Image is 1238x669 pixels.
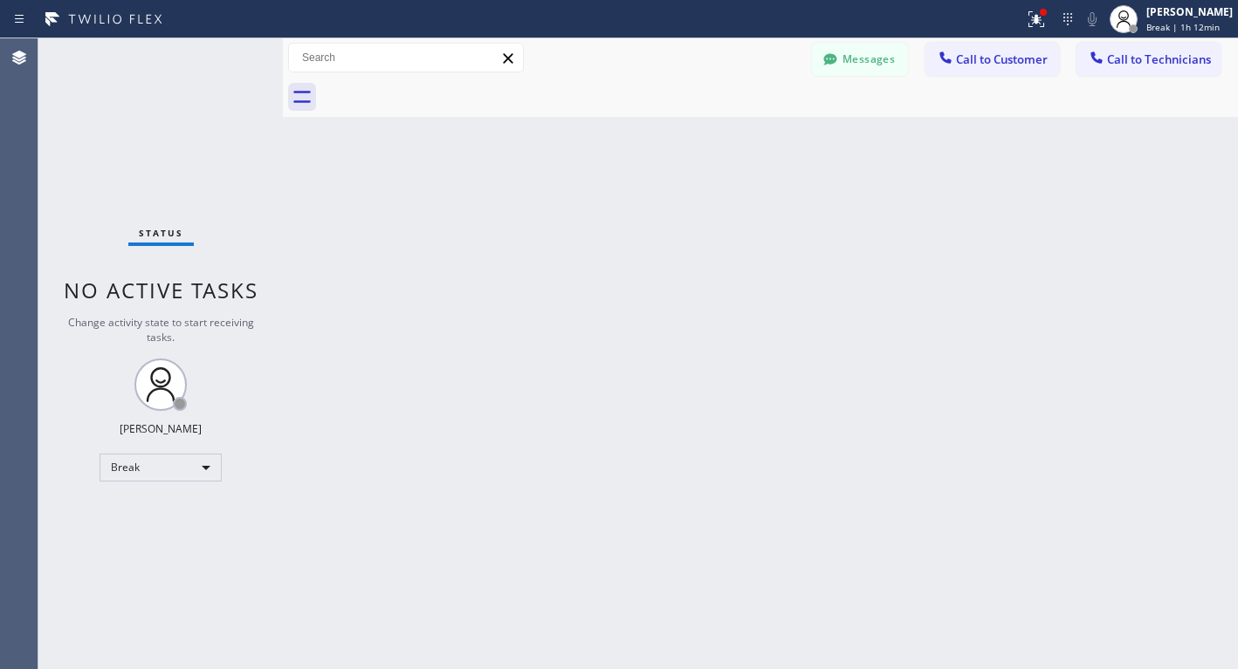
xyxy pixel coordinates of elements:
span: Change activity state to start receiving tasks. [68,315,254,345]
span: Call to Customer [956,51,1048,67]
span: Break | 1h 12min [1146,21,1220,33]
div: [PERSON_NAME] [1146,4,1233,19]
span: No active tasks [64,276,258,304]
span: Status [139,227,183,239]
button: Mute [1080,7,1104,31]
span: Call to Technicians [1107,51,1211,67]
input: Search [289,44,523,72]
button: Messages [812,43,908,76]
div: Break [100,454,222,481]
button: Call to Technicians [1076,43,1221,76]
div: [PERSON_NAME] [120,421,202,436]
button: Call to Customer [925,43,1059,76]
